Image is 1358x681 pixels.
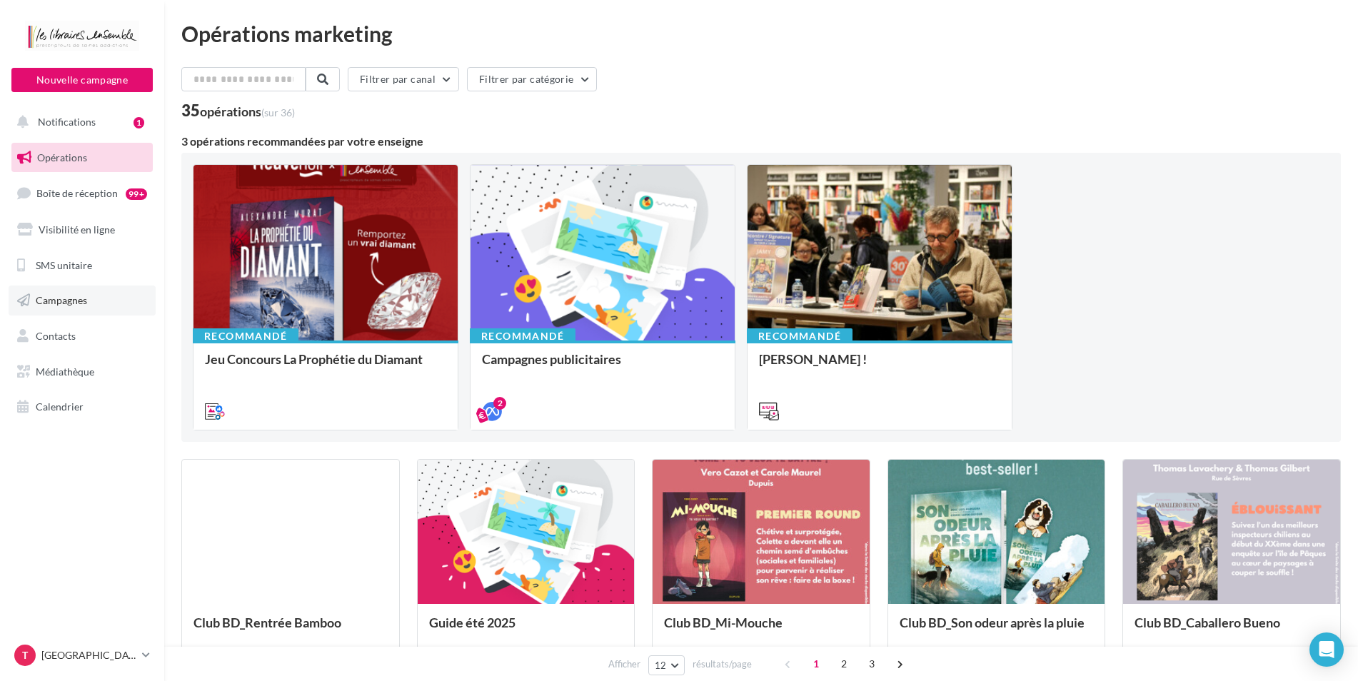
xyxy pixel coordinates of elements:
[805,652,828,675] span: 1
[261,106,295,118] span: (sur 36)
[36,187,118,199] span: Boîte de réception
[9,357,156,387] a: Médiathèque
[482,352,723,380] div: Campagnes publicitaires
[9,392,156,422] a: Calendrier
[860,652,883,675] span: 3
[193,615,388,644] div: Club BD_Rentrée Bamboo
[36,330,76,342] span: Contacts
[22,648,28,662] span: T
[759,352,1000,380] div: [PERSON_NAME] !
[429,615,623,644] div: Guide été 2025
[200,105,295,118] div: opérations
[833,652,855,675] span: 2
[36,365,94,378] span: Médiathèque
[36,400,84,413] span: Calendrier
[900,615,1094,644] div: Club BD_Son odeur après la pluie
[181,23,1341,44] div: Opérations marketing
[348,67,459,91] button: Filtrer par canal
[36,294,87,306] span: Campagnes
[467,67,597,91] button: Filtrer par catégorie
[747,328,852,344] div: Recommandé
[205,352,446,380] div: Jeu Concours La Prophétie du Diamant
[9,286,156,316] a: Campagnes
[648,655,685,675] button: 12
[9,143,156,173] a: Opérations
[36,258,92,271] span: SMS unitaire
[608,657,640,671] span: Afficher
[493,397,506,410] div: 2
[39,223,115,236] span: Visibilité en ligne
[9,321,156,351] a: Contacts
[41,648,136,662] p: [GEOGRAPHIC_DATA]
[1135,615,1329,644] div: Club BD_Caballero Bueno
[193,328,298,344] div: Recommandé
[664,615,858,644] div: Club BD_Mi-Mouche
[134,117,144,128] div: 1
[9,107,150,137] button: Notifications 1
[37,151,87,163] span: Opérations
[11,642,153,669] a: T [GEOGRAPHIC_DATA]
[655,660,667,671] span: 12
[11,68,153,92] button: Nouvelle campagne
[470,328,575,344] div: Recommandé
[9,251,156,281] a: SMS unitaire
[38,116,96,128] span: Notifications
[9,215,156,245] a: Visibilité en ligne
[1309,632,1344,667] div: Open Intercom Messenger
[693,657,752,671] span: résultats/page
[181,103,295,118] div: 35
[126,188,147,200] div: 99+
[9,178,156,208] a: Boîte de réception99+
[181,136,1341,147] div: 3 opérations recommandées par votre enseigne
